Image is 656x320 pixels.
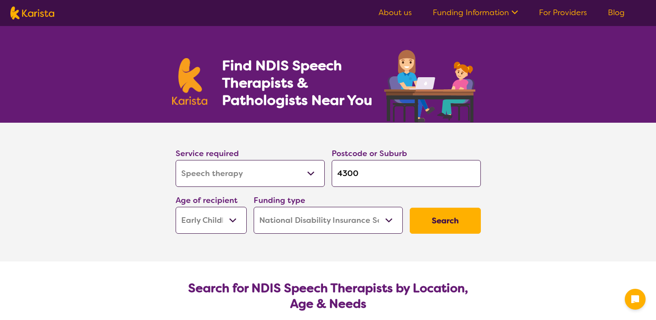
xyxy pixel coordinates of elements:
[332,148,407,159] label: Postcode or Suburb
[539,7,587,18] a: For Providers
[254,195,305,206] label: Funding type
[176,195,238,206] label: Age of recipient
[410,208,481,234] button: Search
[379,7,412,18] a: About us
[176,148,239,159] label: Service required
[183,281,474,312] h2: Search for NDIS Speech Therapists by Location, Age & Needs
[172,58,208,105] img: Karista logo
[332,160,481,187] input: Type
[222,57,382,109] h1: Find NDIS Speech Therapists & Pathologists Near You
[10,7,54,20] img: Karista logo
[608,7,625,18] a: Blog
[377,47,484,123] img: speech-therapy
[433,7,518,18] a: Funding Information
